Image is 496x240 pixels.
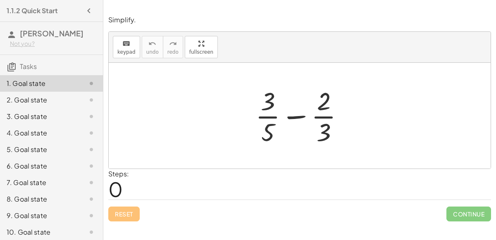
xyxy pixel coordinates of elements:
[86,161,96,171] i: Task not started.
[86,78,96,88] i: Task not started.
[122,39,130,49] i: keyboard
[86,145,96,154] i: Task not started.
[108,176,123,202] span: 0
[185,36,218,58] button: fullscreen
[86,178,96,188] i: Task not started.
[7,128,73,138] div: 4. Goal state
[7,112,73,121] div: 3. Goal state
[86,194,96,204] i: Task not started.
[163,36,183,58] button: redoredo
[10,40,96,48] div: Not you?
[117,49,136,55] span: keypad
[142,36,163,58] button: undoundo
[7,211,73,221] div: 9. Goal state
[108,15,491,25] p: Simplify.
[7,78,73,88] div: 1. Goal state
[86,95,96,105] i: Task not started.
[7,95,73,105] div: 2. Goal state
[146,49,159,55] span: undo
[20,62,37,71] span: Tasks
[7,161,73,171] div: 6. Goal state
[7,6,58,16] h4: 1.1.2 Quick Start
[108,169,129,178] label: Steps:
[86,211,96,221] i: Task not started.
[7,145,73,154] div: 5. Goal state
[113,36,140,58] button: keyboardkeypad
[169,39,177,49] i: redo
[86,227,96,237] i: Task not started.
[167,49,179,55] span: redo
[7,178,73,188] div: 7. Goal state
[148,39,156,49] i: undo
[86,112,96,121] i: Task not started.
[7,194,73,204] div: 8. Goal state
[189,49,213,55] span: fullscreen
[7,227,73,237] div: 10. Goal state
[86,128,96,138] i: Task not started.
[20,29,83,38] span: [PERSON_NAME]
